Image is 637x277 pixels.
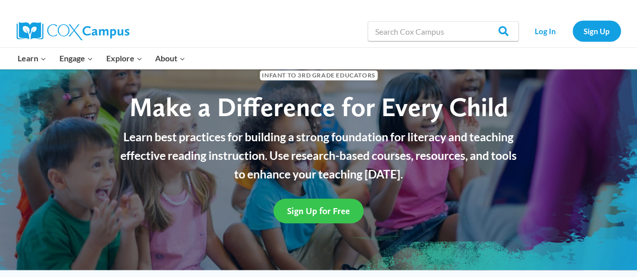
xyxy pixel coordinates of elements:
[287,206,350,216] span: Sign Up for Free
[12,48,192,69] nav: Primary Navigation
[149,48,192,69] button: Child menu of About
[12,48,53,69] button: Child menu of Learn
[524,21,621,41] nav: Secondary Navigation
[129,91,508,123] span: Make a Difference for Every Child
[115,128,523,183] p: Learn best practices for building a strong foundation for literacy and teaching effective reading...
[273,199,364,223] a: Sign Up for Free
[368,21,519,41] input: Search Cox Campus
[260,70,378,80] span: Infant to 3rd Grade Educators
[100,48,149,69] button: Child menu of Explore
[573,21,621,41] a: Sign Up
[53,48,100,69] button: Child menu of Engage
[524,21,568,41] a: Log In
[17,22,129,40] img: Cox Campus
